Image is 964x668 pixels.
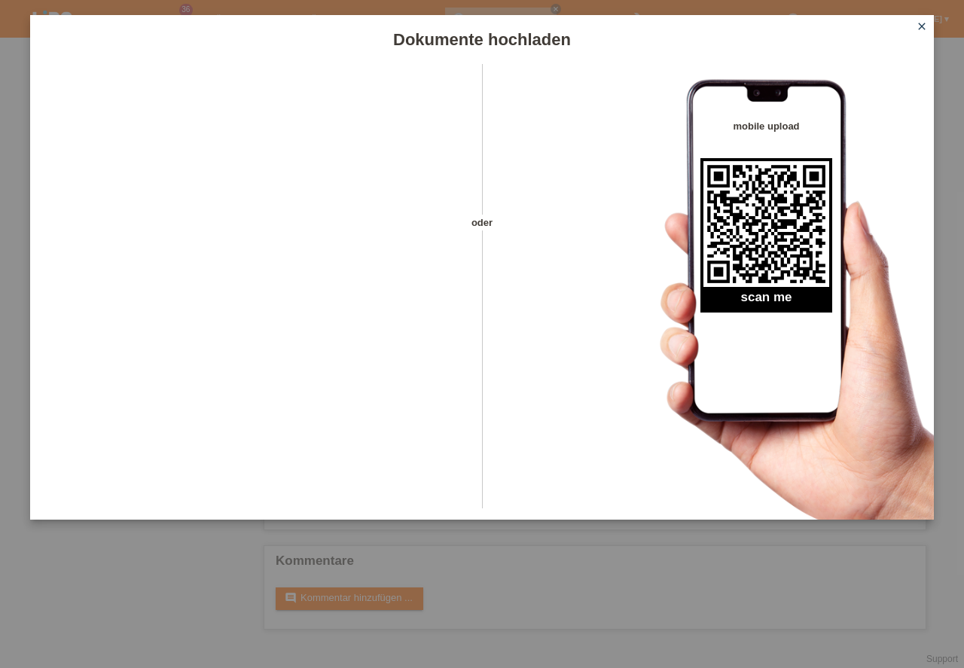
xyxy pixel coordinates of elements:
span: oder [456,215,508,230]
i: close [916,20,928,32]
h1: Dokumente hochladen [30,30,934,49]
h2: scan me [700,290,832,313]
h4: mobile upload [700,120,832,132]
a: close [912,19,932,36]
iframe: Upload [53,102,456,478]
